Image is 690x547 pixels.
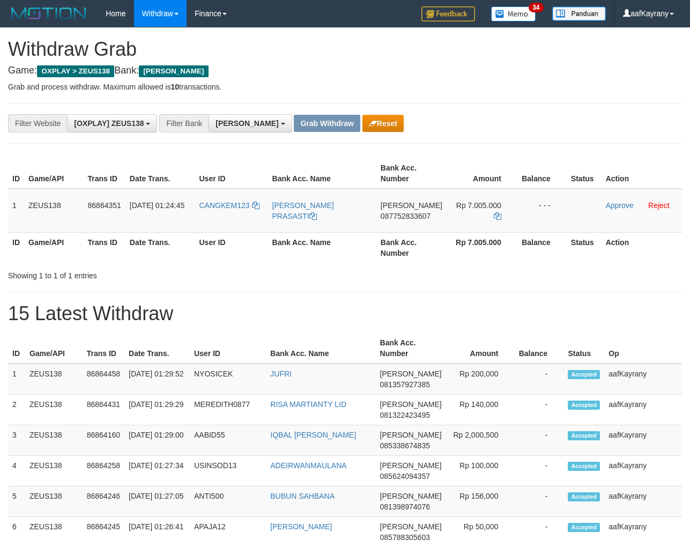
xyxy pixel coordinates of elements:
span: [PERSON_NAME] [380,400,442,409]
span: [PERSON_NAME] [380,522,442,531]
td: Rp 156,000 [446,486,515,517]
td: ANTI500 [190,486,266,517]
td: ZEUS138 [25,395,83,425]
span: Accepted [568,492,600,501]
span: Copy 085624094357 to clipboard [380,472,430,481]
h1: Withdraw Grab [8,39,682,60]
a: ADEIRWANMAULANA [270,461,346,470]
a: CANGKEM123 [199,201,259,210]
td: aafKayrany [604,486,682,517]
th: Bank Acc. Number [376,158,447,189]
td: 1 [8,189,24,233]
span: Rp 7.005.000 [456,201,501,210]
a: RISA MARTIANTY LID [270,400,346,409]
td: [DATE] 01:29:52 [124,364,190,395]
button: [OXPLAY] ZEUS138 [67,114,157,132]
th: Game/API [24,232,84,263]
button: Reset [362,115,404,132]
span: Accepted [568,462,600,471]
img: Feedback.jpg [421,6,475,21]
td: aafKayrany [604,395,682,425]
button: [PERSON_NAME] [209,114,292,132]
th: Balance [514,333,563,364]
th: Trans ID [84,158,125,189]
div: Filter Bank [159,114,209,132]
td: aafKayrany [604,364,682,395]
span: Copy 081398974076 to clipboard [380,502,430,511]
td: 4 [8,456,25,486]
span: Copy 081357927385 to clipboard [380,380,430,389]
td: NYOSICEK [190,364,266,395]
strong: 10 [170,83,179,91]
span: [OXPLAY] ZEUS138 [74,119,144,128]
th: Bank Acc. Number [376,333,446,364]
td: - - - [517,189,567,233]
td: ZEUS138 [25,364,83,395]
a: Copy 7005000 to clipboard [494,212,501,220]
th: Rp 7.005.000 [447,232,517,263]
th: Bank Acc. Name [266,333,375,364]
td: ZEUS138 [25,425,83,456]
span: [PERSON_NAME] [380,369,442,378]
th: Amount [447,158,517,189]
span: Copy 085788305603 to clipboard [380,533,430,542]
span: Accepted [568,370,600,379]
a: [PERSON_NAME] PRASASTI [272,201,334,220]
td: [DATE] 01:27:34 [124,456,190,486]
span: [PERSON_NAME] [139,65,208,77]
th: Bank Acc. Name [268,232,376,263]
th: Balance [517,232,567,263]
h1: 15 Latest Withdraw [8,303,682,324]
td: MEREDITH0877 [190,395,266,425]
th: Status [567,158,602,189]
th: Status [567,232,602,263]
td: ZEUS138 [24,189,84,233]
span: [PERSON_NAME] [380,461,442,470]
td: Rp 2,000,500 [446,425,515,456]
th: ID [8,158,24,189]
td: 3 [8,425,25,456]
span: [PERSON_NAME] [380,492,442,500]
th: User ID [195,158,268,189]
td: ZEUS138 [25,456,83,486]
a: Approve [606,201,634,210]
td: USINSOD13 [190,456,266,486]
span: [PERSON_NAME] [216,119,278,128]
span: [PERSON_NAME] [381,201,442,210]
td: AABID55 [190,425,266,456]
h4: Game: Bank: [8,65,682,76]
td: 86864160 [83,425,124,456]
a: BUBUN SAHBANA [270,492,335,500]
span: Accepted [568,431,600,440]
td: 5 [8,486,25,517]
th: Bank Acc. Name [268,158,376,189]
img: Button%20Memo.svg [491,6,536,21]
th: Game/API [25,333,83,364]
th: Date Trans. [124,333,190,364]
th: User ID [190,333,266,364]
th: Amount [446,333,515,364]
span: Accepted [568,523,600,532]
td: 86864431 [83,395,124,425]
td: - [514,486,563,517]
th: Action [602,158,682,189]
td: - [514,425,563,456]
th: ID [8,333,25,364]
td: Rp 140,000 [446,395,515,425]
td: 86864258 [83,456,124,486]
td: 86864458 [83,364,124,395]
td: - [514,364,563,395]
th: Op [604,333,682,364]
td: aafKayrany [604,456,682,486]
span: CANGKEM123 [199,201,249,210]
a: IQBAL [PERSON_NAME] [270,431,356,439]
a: Reject [648,201,670,210]
td: [DATE] 01:29:00 [124,425,190,456]
span: 86864351 [88,201,121,210]
img: MOTION_logo.png [8,5,90,21]
span: Copy 085338674835 to clipboard [380,441,430,450]
th: Trans ID [84,232,125,263]
th: ID [8,232,24,263]
th: Game/API [24,158,84,189]
td: 1 [8,364,25,395]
